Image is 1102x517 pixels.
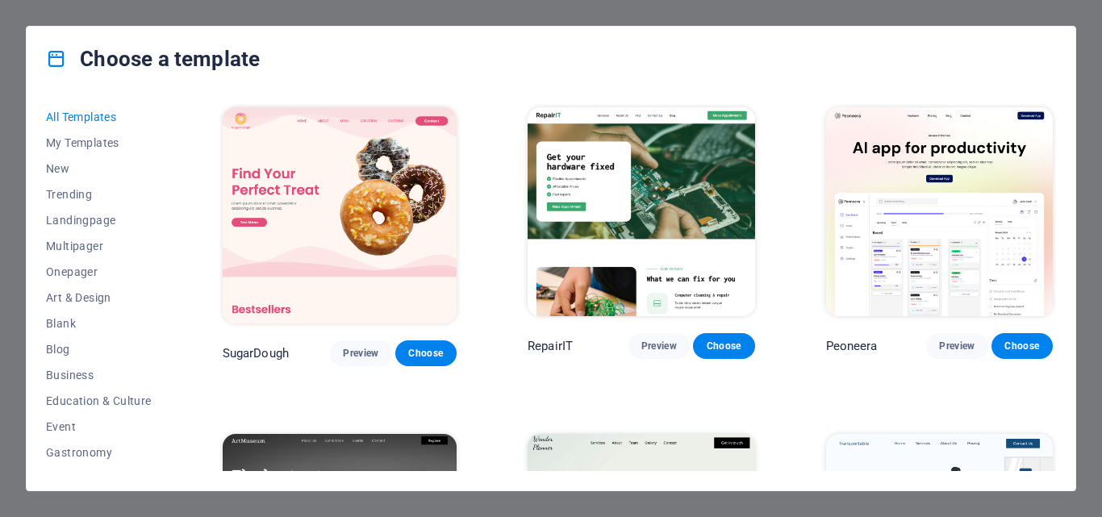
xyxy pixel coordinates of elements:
button: Art & Design [46,285,152,311]
span: Preview [343,347,378,360]
button: Choose [395,340,457,366]
span: Trending [46,188,152,201]
p: RepairIT [528,338,573,354]
h4: Choose a template [46,46,260,72]
button: Preview [628,333,690,359]
span: My Templates [46,136,152,149]
button: Choose [693,333,754,359]
button: Gastronomy [46,440,152,465]
button: All Templates [46,104,152,130]
button: Onepager [46,259,152,285]
span: Blog [46,343,152,356]
button: Blank [46,311,152,336]
span: Choose [408,347,444,360]
span: Event [46,420,152,433]
span: Preview [641,340,677,352]
img: SugarDough [223,107,457,323]
button: Education & Culture [46,388,152,414]
span: Blank [46,317,152,330]
button: Multipager [46,233,152,259]
button: New [46,156,152,181]
button: Health [46,465,152,491]
span: Education & Culture [46,394,152,407]
span: Landingpage [46,214,152,227]
span: Preview [939,340,975,352]
button: Event [46,414,152,440]
span: Choose [1004,340,1040,352]
span: Art & Design [46,291,152,304]
button: Preview [330,340,391,366]
span: New [46,162,152,175]
button: Trending [46,181,152,207]
span: All Templates [46,110,152,123]
span: Business [46,369,152,381]
button: Landingpage [46,207,152,233]
span: Choose [706,340,741,352]
button: Preview [926,333,987,359]
span: Multipager [46,240,152,252]
span: Gastronomy [46,446,152,459]
p: Peoneera [826,338,878,354]
button: Blog [46,336,152,362]
button: Business [46,362,152,388]
p: SugarDough [223,345,289,361]
span: Onepager [46,265,152,278]
button: My Templates [46,130,152,156]
img: RepairIT [528,107,754,316]
img: Peoneera [826,107,1054,316]
button: Choose [991,333,1053,359]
